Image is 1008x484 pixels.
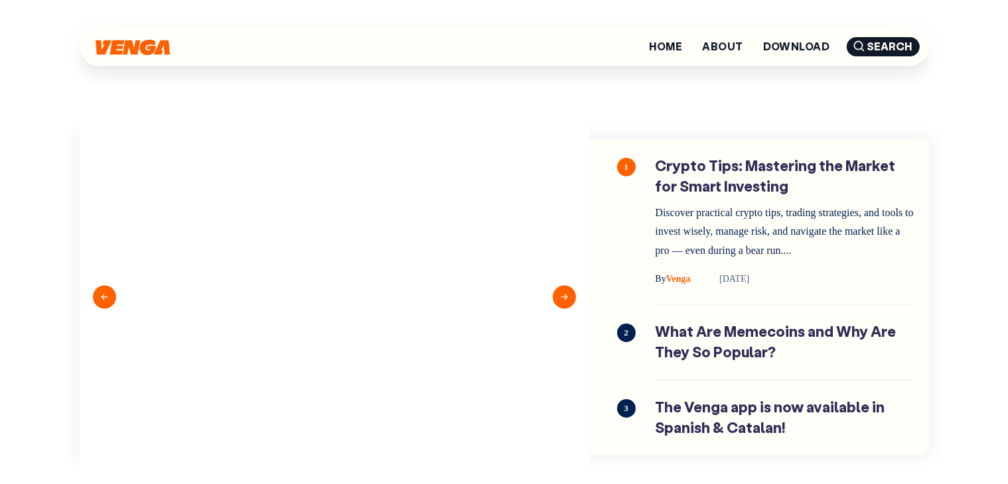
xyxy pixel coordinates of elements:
span: 2 [617,324,636,342]
span: 1 [617,158,636,176]
span: 3 [617,399,636,418]
a: About [702,41,743,52]
span: Search [847,37,920,56]
a: Download [763,41,830,52]
img: Venga Blog [96,40,170,55]
button: Previous [93,285,116,308]
a: Home [649,41,682,52]
button: Next [553,285,576,308]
